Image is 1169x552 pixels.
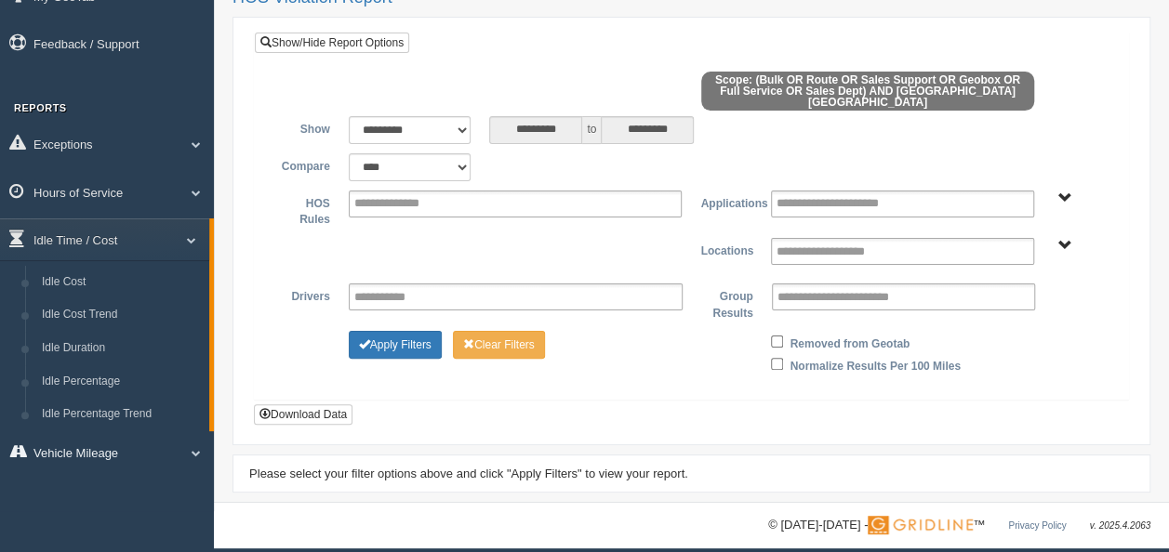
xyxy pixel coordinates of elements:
span: Scope: (Bulk OR Route OR Sales Support OR Geobox OR Full Service OR Sales Dept) AND [GEOGRAPHIC_D... [701,72,1035,111]
a: Idle Duration [33,332,209,365]
span: Please select your filter options above and click "Apply Filters" to view your report. [249,467,688,480]
a: Show/Hide Report Options [255,33,409,53]
label: Group Results [692,283,763,322]
span: to [582,116,601,144]
label: Locations [692,238,763,260]
button: Change Filter Options [453,331,545,359]
a: Idle Percentage Trend [33,398,209,431]
span: v. 2025.4.2063 [1090,520,1150,531]
a: Idle Cost Trend [33,298,209,332]
label: Drivers [269,283,339,306]
label: Applications [691,191,762,213]
img: Gridline [868,516,973,534]
div: © [DATE]-[DATE] - ™ [768,516,1150,535]
a: Privacy Policy [1008,520,1066,531]
label: Normalize Results Per 100 Miles [790,353,960,375]
label: HOS Rules [269,191,339,229]
label: Show [269,116,339,138]
a: Idle Percentage [33,365,209,399]
a: Idle Cost [33,266,209,299]
button: Change Filter Options [349,331,442,359]
button: Download Data [254,404,352,425]
label: Removed from Geotab [790,331,910,353]
label: Compare [269,153,339,176]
